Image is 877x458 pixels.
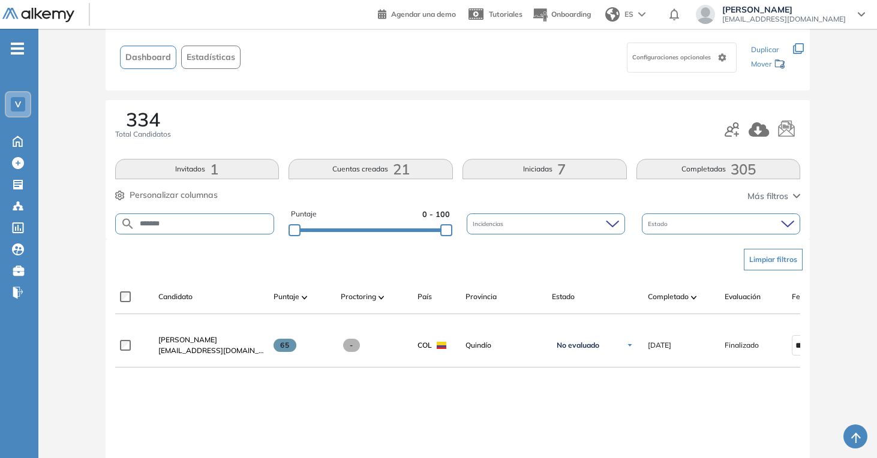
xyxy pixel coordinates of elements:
span: Personalizar columnas [130,189,218,201]
div: Configuraciones opcionales [627,43,737,73]
span: [PERSON_NAME] [158,335,217,344]
span: Quindío [465,340,542,351]
img: Logo [2,8,74,23]
span: Dashboard [125,51,171,64]
span: Estadísticas [187,51,235,64]
div: Estado [642,213,800,234]
button: Cuentas creadas21 [289,159,453,179]
span: [DATE] [648,340,671,351]
img: [missing "en.ARROW_ALT" translation] [379,296,385,299]
span: Agendar una demo [391,10,456,19]
button: Personalizar columnas [115,189,218,201]
button: Estadísticas [181,46,241,69]
button: Limpiar filtros [744,249,803,270]
button: Dashboard [120,46,176,69]
img: COL [437,342,446,349]
span: Configuraciones opcionales [632,53,713,62]
button: Onboarding [532,2,591,28]
img: [missing "en.ARROW_ALT" translation] [691,296,697,299]
span: Total Candidatos [115,129,171,140]
span: Puntaje [291,209,317,220]
span: 0 - 100 [422,209,450,220]
span: Incidencias [473,219,506,228]
img: SEARCH_ALT [121,216,135,231]
a: Agendar una demo [378,6,456,20]
span: [EMAIL_ADDRESS][DOMAIN_NAME] [158,345,264,356]
img: [missing "en.ARROW_ALT" translation] [302,296,308,299]
span: Onboarding [551,10,591,19]
div: Incidencias [467,213,625,234]
span: Finalizado [725,340,759,351]
span: Evaluación [725,291,761,302]
img: world [605,7,620,22]
span: Fecha límite [792,291,833,302]
span: Duplicar [751,45,779,54]
span: [PERSON_NAME] [722,5,846,14]
span: COL [418,340,432,351]
span: País [418,291,432,302]
button: Invitados1 [115,159,280,179]
span: Tutoriales [489,10,522,19]
span: Proctoring [341,291,376,302]
span: - [343,339,361,352]
span: Más filtros [747,190,788,203]
span: Completado [648,291,689,302]
span: ES [624,9,633,20]
span: 65 [274,339,297,352]
span: V [15,100,21,109]
span: No evaluado [557,341,599,350]
button: Iniciadas7 [462,159,627,179]
div: Mover [751,54,786,76]
img: Ícono de flecha [626,342,633,349]
span: 334 [126,110,160,129]
img: arrow [638,12,645,17]
span: Provincia [465,291,497,302]
span: Candidato [158,291,193,302]
span: Puntaje [274,291,299,302]
button: Más filtros [747,190,800,203]
span: [EMAIL_ADDRESS][DOMAIN_NAME] [722,14,846,24]
span: Estado [648,219,670,228]
i: - [11,47,24,50]
button: Completadas305 [636,159,801,179]
span: Estado [552,291,575,302]
a: [PERSON_NAME] [158,335,264,345]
